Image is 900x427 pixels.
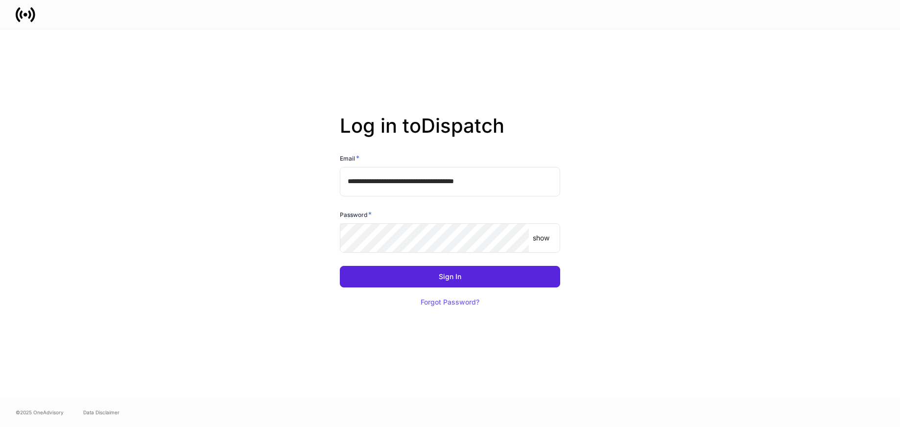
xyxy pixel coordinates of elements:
[408,291,492,313] button: Forgot Password?
[340,114,560,153] h2: Log in to Dispatch
[439,273,461,280] div: Sign In
[340,210,372,219] h6: Password
[16,408,64,416] span: © 2025 OneAdvisory
[340,153,359,163] h6: Email
[83,408,119,416] a: Data Disclaimer
[421,299,479,306] div: Forgot Password?
[340,266,560,287] button: Sign In
[533,233,549,243] p: show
